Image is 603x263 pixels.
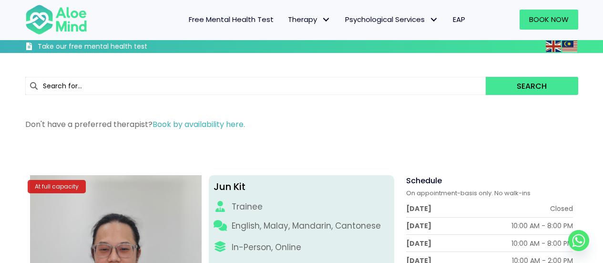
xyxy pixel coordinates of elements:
span: Schedule [406,175,442,186]
a: Take our free mental health test [25,42,198,53]
span: Therapy: submenu [319,13,333,27]
a: Book Now [520,10,578,30]
a: Free Mental Health Test [182,10,281,30]
button: Search [486,77,578,95]
span: EAP [453,14,465,24]
div: [DATE] [406,204,431,213]
div: Trainee [232,201,263,213]
input: Search for... [25,77,486,95]
a: EAP [446,10,472,30]
p: Don't have a preferred therapist? [25,119,578,130]
img: ms [562,41,577,52]
a: Psychological ServicesPsychological Services: submenu [338,10,446,30]
a: English [546,41,562,52]
span: On appointment-basis only. No walk-ins [406,189,531,198]
a: TherapyTherapy: submenu [281,10,338,30]
span: Psychological Services: submenu [427,13,441,27]
nav: Menu [100,10,472,30]
p: English, Malay, Mandarin, Cantonese [232,220,381,232]
a: Whatsapp [568,230,589,251]
div: 10:00 AM - 8:00 PM [511,239,573,248]
div: 10:00 AM - 8:00 PM [511,221,573,231]
a: Book by availability here. [153,119,245,130]
span: Free Mental Health Test [189,14,274,24]
a: Malay [562,41,578,52]
div: At full capacity [28,180,86,193]
span: Psychological Services [345,14,439,24]
img: en [546,41,561,52]
div: In-Person, Online [232,242,301,253]
span: Therapy [288,14,331,24]
img: Aloe mind Logo [25,4,87,35]
h3: Take our free mental health test [38,42,198,52]
div: [DATE] [406,239,431,248]
div: Jun Kit [214,180,389,194]
div: [DATE] [406,221,431,231]
span: Book Now [529,14,569,24]
div: Closed [550,204,573,213]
